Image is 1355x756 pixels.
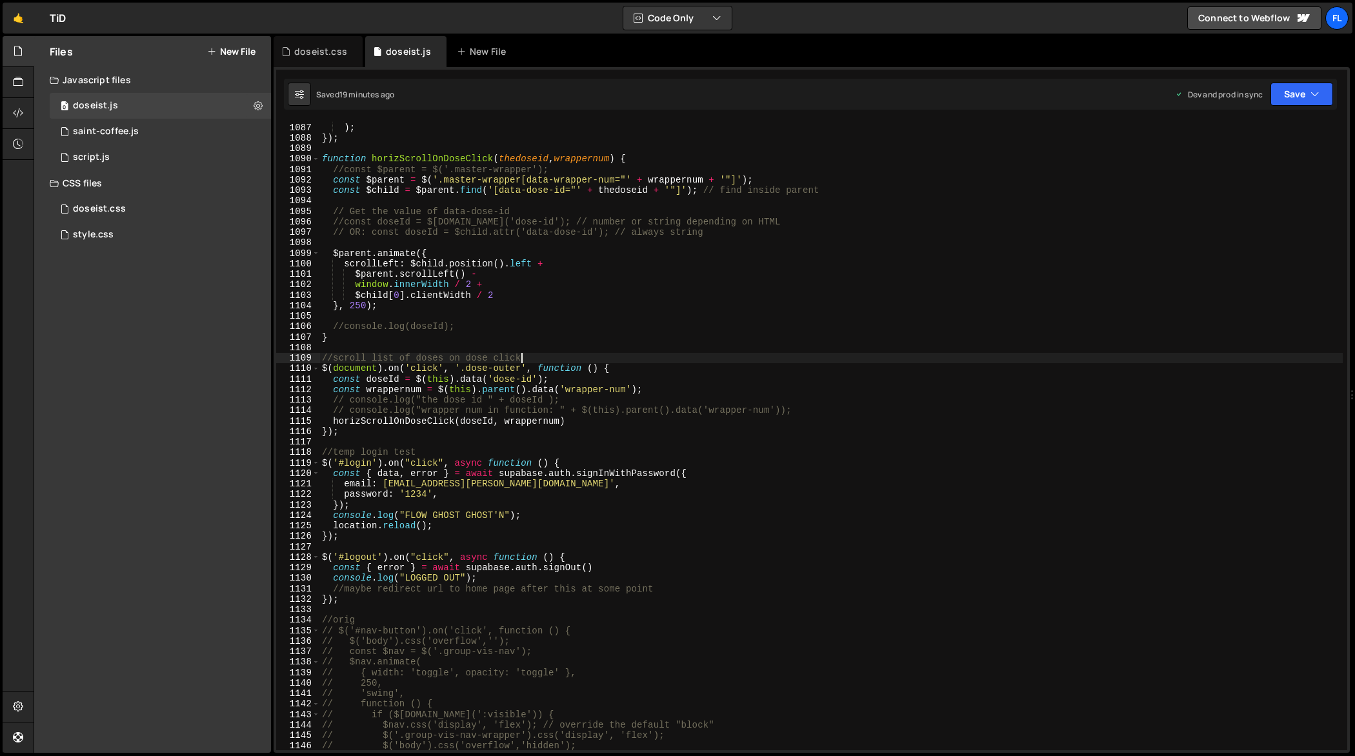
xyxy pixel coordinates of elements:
div: doseist.js [73,100,118,112]
div: 1110 [276,363,320,373]
div: 1119 [276,458,320,468]
div: 1136 [276,636,320,646]
button: Code Only [623,6,732,30]
div: 1094 [276,195,320,206]
div: Saved [316,89,394,100]
div: 1109 [276,353,320,363]
div: 1093 [276,185,320,195]
div: 1107 [276,332,320,343]
div: 1135 [276,626,320,636]
div: 1132 [276,594,320,604]
div: 1134 [276,615,320,625]
div: 1112 [276,384,320,395]
div: 1126 [276,531,320,541]
div: 1114 [276,405,320,415]
span: 0 [61,102,68,112]
div: 4604/37981.js [50,93,271,119]
a: 🤙 [3,3,34,34]
div: 4604/42100.css [50,196,271,222]
div: 4604/27020.js [50,119,271,144]
div: 1099 [276,248,320,259]
div: 1103 [276,290,320,301]
div: 4604/25434.css [50,222,271,248]
div: 1143 [276,710,320,720]
div: 1100 [276,259,320,269]
div: doseist.js [386,45,431,58]
div: 1105 [276,311,320,321]
h2: Files [50,45,73,59]
div: 1091 [276,164,320,175]
div: 1089 [276,143,320,154]
div: TiD [50,10,66,26]
div: 1140 [276,678,320,688]
div: 1104 [276,301,320,311]
div: 1144 [276,720,320,730]
button: New File [207,46,256,57]
div: 1092 [276,175,320,185]
div: doseist.css [73,203,126,215]
div: 1117 [276,437,320,447]
div: 1127 [276,542,320,552]
a: Fl [1325,6,1349,30]
div: 1098 [276,237,320,248]
div: 1090 [276,154,320,164]
div: 1087 [276,123,320,133]
div: 1120 [276,468,320,479]
div: 1133 [276,604,320,615]
div: Javascript files [34,67,271,93]
div: saint-coffee.js [73,126,139,137]
div: 1131 [276,584,320,594]
div: 1106 [276,321,320,332]
div: 1128 [276,552,320,562]
div: 1123 [276,500,320,510]
div: 1122 [276,489,320,499]
div: 1108 [276,343,320,353]
div: 1121 [276,479,320,489]
div: 1102 [276,279,320,290]
div: New File [457,45,511,58]
div: 1088 [276,133,320,143]
div: 1101 [276,269,320,279]
div: 1137 [276,646,320,657]
div: 19 minutes ago [339,89,394,100]
div: doseist.css [294,45,347,58]
button: Save [1270,83,1333,106]
div: 1096 [276,217,320,227]
div: 1129 [276,562,320,573]
div: 1130 [276,573,320,583]
div: 1138 [276,657,320,667]
div: style.css [73,229,114,241]
div: script.js [73,152,110,163]
div: 1139 [276,668,320,678]
div: 4604/24567.js [50,144,271,170]
div: 1095 [276,206,320,217]
div: 1145 [276,730,320,741]
div: CSS files [34,170,271,196]
a: Connect to Webflow [1187,6,1321,30]
div: 1116 [276,426,320,437]
div: 1097 [276,227,320,237]
div: 1115 [276,416,320,426]
div: 1124 [276,510,320,521]
div: 1125 [276,521,320,531]
div: 1146 [276,741,320,751]
div: Dev and prod in sync [1175,89,1263,100]
div: 1111 [276,374,320,384]
div: 1113 [276,395,320,405]
div: 1141 [276,688,320,699]
div: 1118 [276,447,320,457]
div: 1142 [276,699,320,709]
